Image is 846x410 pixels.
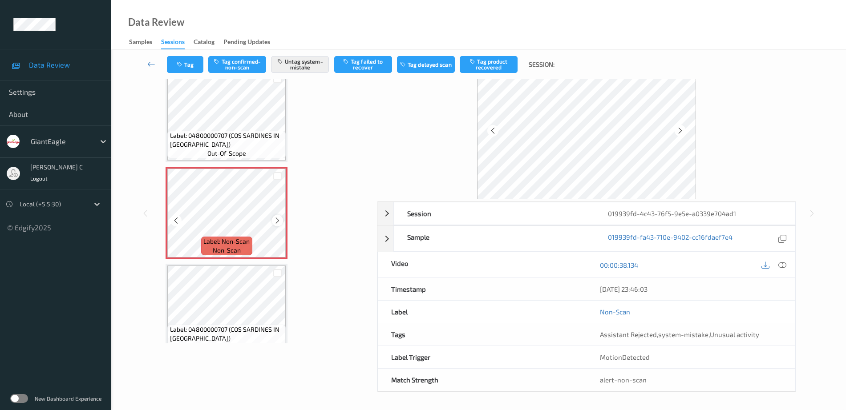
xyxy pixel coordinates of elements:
[334,56,392,73] button: Tag failed to recover
[161,36,194,49] a: Sessions
[378,301,587,323] div: Label
[378,252,587,277] div: Video
[167,56,203,73] button: Tag
[587,346,795,368] div: MotionDetected
[600,330,657,338] span: Assistant Rejected
[271,56,329,73] button: Untag system-mistake
[170,325,284,343] span: Label: 04800000707 (COS SARDINES IN [GEOGRAPHIC_DATA])
[223,37,270,48] div: Pending Updates
[600,261,638,269] a: 00:00:38.134
[128,18,184,27] div: Data Review
[194,37,215,48] div: Catalog
[394,226,595,251] div: Sample
[207,149,246,158] span: out-of-scope
[129,37,152,48] div: Samples
[378,323,587,346] div: Tags
[378,369,587,391] div: Match Strength
[378,278,587,300] div: Timestamp
[397,56,455,73] button: Tag delayed scan
[595,202,795,225] div: 019939fd-4c43-76f5-9e5e-a0339e704ad1
[213,246,241,255] span: non-scan
[600,307,630,316] a: Non-Scan
[600,330,759,338] span: , ,
[710,330,759,338] span: Unusual activity
[194,36,223,48] a: Catalog
[223,36,279,48] a: Pending Updates
[203,237,250,246] span: Label: Non-Scan
[170,131,284,149] span: Label: 04800000707 (COS SARDINES IN [GEOGRAPHIC_DATA])
[529,60,555,69] span: Session:
[460,56,518,73] button: Tag product recovered
[208,56,266,73] button: Tag confirmed-non-scan
[608,233,733,245] a: 019939fd-fa43-710e-9402-cc16fdaef7e4
[378,346,587,368] div: Label Trigger
[377,225,796,252] div: Sample019939fd-fa43-710e-9402-cc16fdaef7e4
[394,202,595,225] div: Session
[161,37,185,49] div: Sessions
[658,330,708,338] span: system-mistake
[207,343,246,352] span: out-of-scope
[600,375,782,384] div: alert-non-scan
[129,36,161,48] a: Samples
[600,285,782,293] div: [DATE] 23:46:03
[377,202,796,225] div: Session019939fd-4c43-76f5-9e5e-a0339e704ad1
